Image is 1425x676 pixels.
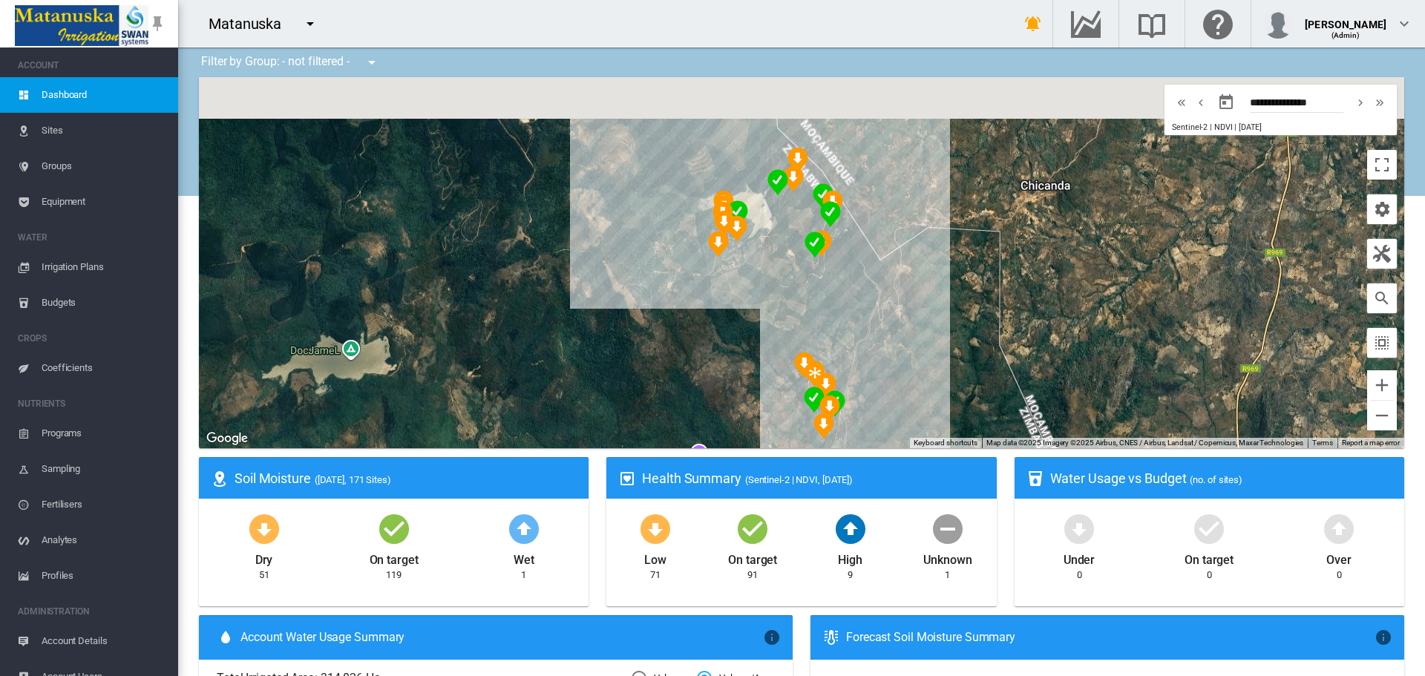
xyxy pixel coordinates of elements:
button: Zoom in [1367,370,1397,400]
md-icon: icon-chevron-double-right [1372,93,1388,111]
div: Water Usage vs Budget [1050,469,1392,488]
md-icon: icon-chevron-left [1193,93,1209,111]
div: Unknown [923,546,972,568]
div: Dry [255,546,273,568]
div: NDVI: Bomponi Binde CR3_SHA [819,395,840,421]
md-icon: icon-arrow-down-bold-circle [246,511,282,546]
span: Irrigation Plans [42,249,166,285]
div: Low [644,546,666,568]
div: NDVI: Bomponi Binde CR1_SHA [804,387,825,413]
span: Account Details [42,623,166,659]
md-icon: icon-arrow-down-bold-circle [638,511,673,546]
div: NDVI: Bomponi Sarnia 07B_SHA [805,361,825,387]
span: ACCOUNT [18,53,166,77]
span: Sentinel-2 | NDVI [1172,122,1232,132]
div: 9 [848,568,853,582]
button: icon-select-all [1367,328,1397,358]
span: ([DATE], 171 Sites) [315,474,391,485]
md-icon: icon-checkbox-marked-circle [735,511,770,546]
md-icon: icon-cog [1373,200,1391,218]
md-icon: icon-chevron-down [1395,15,1413,33]
img: Matanuska_LOGO.png [15,5,148,46]
div: NDVI: Fangudu B09 Ext_SHA [822,190,843,217]
div: Filter by Group: - not filtered - [190,47,391,77]
button: icon-menu-down [295,9,325,39]
span: Map data ©2025 Imagery ©2025 Airbus, CNES / Airbus, Landsat / Copernicus, Maxar Technologies [986,439,1303,447]
button: md-calendar [1211,88,1241,117]
span: Coefficients [42,350,166,386]
span: Groups [42,148,166,184]
md-icon: icon-arrow-down-bold-circle [1061,511,1097,546]
div: NDVI: Fangudu B09_SHA [820,201,841,228]
md-icon: icon-select-all [1373,334,1391,352]
span: Dashboard [42,77,166,113]
button: icon-chevron-double-right [1370,93,1389,111]
div: NDVI: Fangudu C10_SHA [787,147,808,174]
img: Google [203,429,252,448]
button: icon-cog [1367,194,1397,224]
div: NDVI: Fangudu B13_SHA [811,230,832,257]
md-icon: icon-information [763,629,781,646]
div: NDVI: Fangudu B13 Ext_SHA [805,232,825,258]
md-icon: icon-arrow-up-bold-circle [833,511,868,546]
md-icon: icon-heart-box-outline [618,470,636,488]
button: icon-chevron-right [1351,93,1370,111]
md-icon: icon-magnify [1373,289,1391,307]
div: High [838,546,862,568]
md-icon: icon-minus-circle [930,511,966,546]
div: NDVI: Fangudu B10_SHA [813,183,833,210]
span: NUTRIENTS [18,392,166,416]
div: NDVI: Fangudu C13_SHA [727,215,747,242]
md-icon: icon-bell-ring [1024,15,1042,33]
span: Fertilisers [42,487,166,522]
div: NDVI: Bomponi Sarnia 07C_SHA [794,352,815,378]
span: Equipment [42,184,166,220]
md-icon: icon-arrow-up-bold-circle [506,511,542,546]
div: 0 [1077,568,1082,582]
div: 119 [386,568,402,582]
div: Wet [514,546,534,568]
span: | [DATE] [1234,122,1261,132]
div: Over [1326,546,1352,568]
span: Account Water Usage Summary [240,629,763,646]
div: Matanuska [209,13,295,34]
div: Soil Moisture [235,469,577,488]
span: WATER [18,226,166,249]
div: NDVI: Fangudu C08_SHA [767,169,788,196]
a: Report a map error [1342,439,1400,447]
span: ADMINISTRATION [18,600,166,623]
div: On target [728,546,777,568]
span: (no. of sites) [1190,474,1242,485]
md-icon: icon-checkbox-marked-circle [1191,511,1227,546]
div: 71 [650,568,661,582]
div: 0 [1207,568,1212,582]
div: 1 [945,568,950,582]
div: NDVI: Fangudu C07_SHA [783,165,804,192]
div: 91 [747,568,758,582]
div: On target [1185,546,1234,568]
a: Terms [1312,439,1333,447]
button: icon-chevron-left [1191,93,1211,111]
div: Under [1064,546,1095,568]
span: Budgets [42,285,166,321]
div: 0 [1337,568,1342,582]
div: NDVI: Fangudu C05_SHA [714,195,735,222]
a: Open this area in Google Maps (opens a new window) [203,429,252,448]
md-icon: icon-cup-water [1026,470,1044,488]
div: NDVI: Fangudu C04_SHA [714,210,735,237]
md-icon: icon-chevron-double-left [1173,93,1190,111]
button: Keyboard shortcuts [914,438,977,448]
md-icon: icon-menu-down [363,53,381,71]
md-icon: icon-pin [148,15,166,33]
div: NDVI: Fangudu C06_SHA [712,201,733,228]
span: Profiles [42,558,166,594]
button: icon-bell-ring [1018,9,1048,39]
md-icon: icon-chevron-right [1352,93,1369,111]
div: 1 [521,568,526,582]
div: NDVI: Bomponi Sarnia 07D_SHA [816,373,836,399]
button: icon-magnify [1367,283,1397,313]
md-icon: Search the knowledge base [1134,15,1170,33]
md-icon: icon-checkbox-marked-circle [376,511,412,546]
md-icon: icon-map-marker-radius [211,470,229,488]
div: Forecast Soil Moisture Summary [846,629,1375,646]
